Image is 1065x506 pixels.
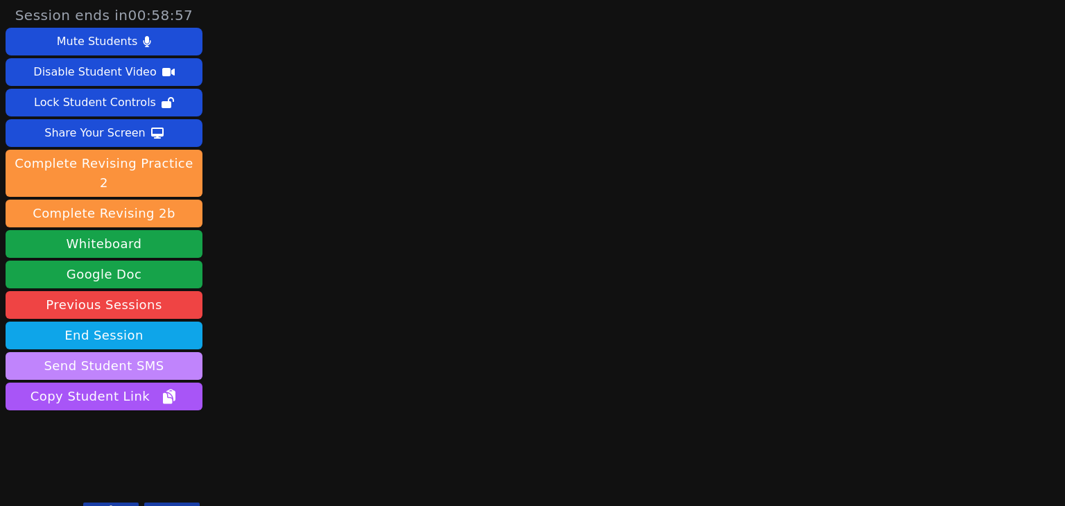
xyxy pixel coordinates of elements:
[44,122,146,144] div: Share Your Screen
[6,89,202,116] button: Lock Student Controls
[6,58,202,86] button: Disable Student Video
[15,6,193,25] span: Session ends in
[6,200,202,227] button: Complete Revising 2b
[6,352,202,380] button: Send Student SMS
[6,322,202,349] button: End Session
[31,387,177,406] span: Copy Student Link
[128,7,193,24] time: 00:58:57
[6,28,202,55] button: Mute Students
[6,291,202,319] a: Previous Sessions
[34,91,156,114] div: Lock Student Controls
[6,383,202,410] button: Copy Student Link
[6,230,202,258] button: Whiteboard
[33,61,156,83] div: Disable Student Video
[57,30,137,53] div: Mute Students
[6,261,202,288] a: Google Doc
[6,150,202,197] button: Complete Revising Practice 2
[6,119,202,147] button: Share Your Screen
